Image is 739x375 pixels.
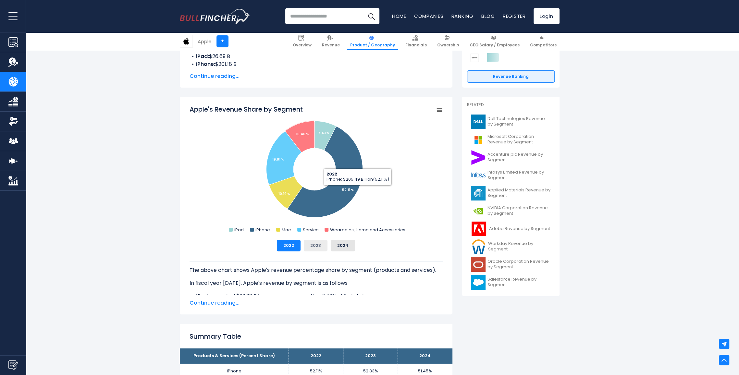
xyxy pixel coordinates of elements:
[402,32,430,50] a: Financials
[467,256,555,273] a: Oracle Corporation Revenue by Segment
[467,220,555,238] a: Adobe Revenue by Segment
[190,60,443,68] li: $201.18 B
[190,299,443,307] span: Continue reading...
[330,227,405,233] text: Wearables, Home and Accessories
[293,42,312,48] span: Overview
[363,8,379,24] button: Search
[180,9,250,24] img: Bullfincher logo
[467,166,555,184] a: Infosys Limited Revenue by Segment
[503,13,526,19] a: Register
[196,60,215,68] b: iPhone:
[343,348,398,364] th: 2023
[190,332,443,341] h2: Summary Table
[190,266,443,274] p: The above chart shows Apple's revenue percentage share by segment (products and services).
[467,70,555,83] a: Revenue Ranking
[319,32,343,50] a: Revenue
[190,105,303,114] tspan: Apple's Revenue Share by Segment
[318,131,329,136] tspan: 7.43 %
[487,116,551,127] span: Dell Technologies Revenue by Segment
[451,13,474,19] a: Ranking
[331,240,355,251] button: 2024
[470,42,520,48] span: CEO Salary / Employees
[489,226,550,232] span: Adobe Revenue by Segment
[487,259,551,270] span: Oracle Corporation Revenue by Segment
[471,150,486,165] img: ACN logo
[527,32,560,50] a: Competitors
[467,102,555,108] p: Related
[8,116,18,126] img: Ownership
[347,32,398,50] a: Product / Geography
[216,35,228,47] a: +
[471,239,487,254] img: WDAY logo
[471,115,486,129] img: DELL logo
[398,348,452,364] th: 2024
[196,292,208,300] b: iPad
[467,202,555,220] a: NVIDIA Corporation Revenue by Segment
[467,149,555,166] a: Accenture plc Revenue by Segment
[392,13,406,19] a: Home
[180,9,250,24] a: Go to homepage
[414,13,444,19] a: Companies
[290,32,314,50] a: Overview
[289,348,343,364] th: 2022
[467,131,555,149] a: Microsoft Corporation Revenue by Segment
[487,152,551,163] span: Accenture plc Revenue by Segment
[405,42,427,48] span: Financials
[277,240,301,251] button: 2022
[198,38,212,45] div: Apple
[471,204,486,218] img: NVDA logo
[488,241,550,252] span: Workday Revenue by Segment
[467,32,523,50] a: CEO Salary / Employees
[470,54,479,62] img: Sony Group Corporation competitors logo
[190,261,443,362] div: The for Apple is the iPhone, which represents 52.11% of its total revenue. The for Apple is the i...
[434,32,462,50] a: Ownership
[303,227,319,233] text: Service
[467,273,555,291] a: Salesforce Revenue by Segment
[487,187,551,199] span: Applied Materials Revenue by Segment
[234,227,244,233] text: iPad
[180,35,192,47] img: AAPL logo
[534,8,560,24] a: Login
[190,292,443,300] li: generated $29.29 B in revenue, representing 7.43% of its total revenue.
[437,42,459,48] span: Ownership
[487,170,551,181] span: Infosys Limited Revenue by Segment
[471,257,486,272] img: ORCL logo
[190,105,443,235] svg: Apple's Revenue Share by Segment
[471,275,486,290] img: CRM logo
[471,132,486,147] img: MSFT logo
[471,222,487,236] img: ADBE logo
[272,157,284,162] tspan: 19.81 %
[278,191,290,196] tspan: 10.19 %
[350,42,395,48] span: Product / Geography
[322,42,340,48] span: Revenue
[255,227,270,233] text: iPhone
[196,53,209,60] b: iPad:
[467,113,555,131] a: Dell Technologies Revenue by Segment
[190,72,443,80] span: Continue reading...
[190,53,443,60] li: $26.69 B
[296,132,309,137] tspan: 10.46 %
[487,277,551,288] span: Salesforce Revenue by Segment
[530,42,557,48] span: Competitors
[467,238,555,256] a: Workday Revenue by Segment
[471,186,486,200] img: AMAT logo
[467,184,555,202] a: Applied Materials Revenue by Segment
[282,227,291,233] text: Mac
[471,168,486,183] img: INFY logo
[487,134,551,145] span: Microsoft Corporation Revenue by Segment
[304,240,327,251] button: 2023
[481,13,495,19] a: Blog
[487,205,551,216] span: NVIDIA Corporation Revenue by Segment
[190,279,443,287] p: In fiscal year [DATE], Apple's revenue by segment is as follows:
[180,348,289,364] th: Products & Services (Percent Share)
[342,187,354,192] tspan: 52.11 %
